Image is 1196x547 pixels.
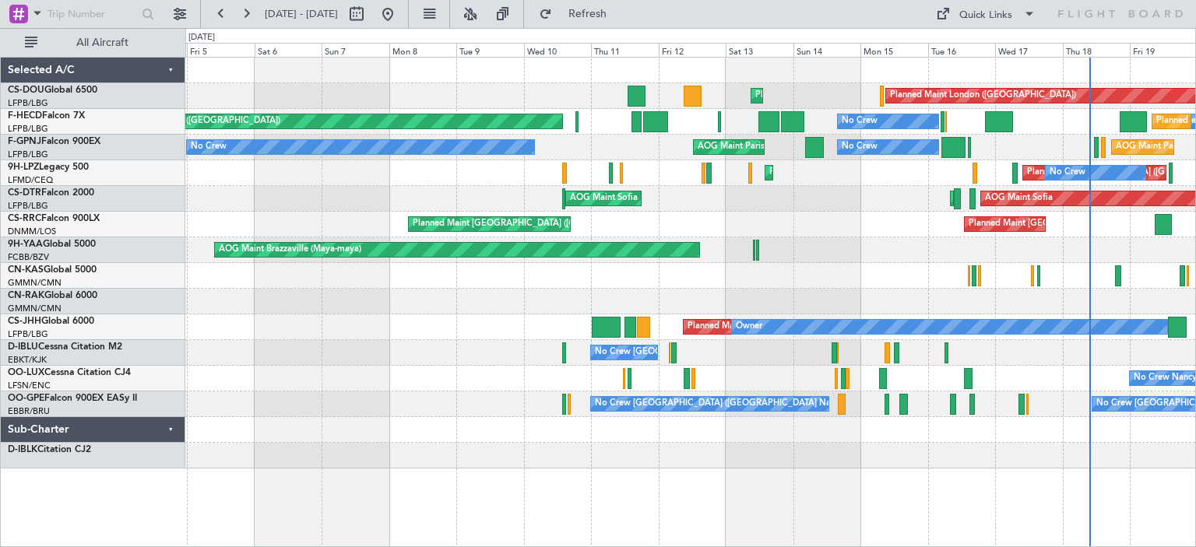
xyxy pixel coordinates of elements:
[688,315,933,338] div: Planned Maint [GEOGRAPHIC_DATA] ([GEOGRAPHIC_DATA])
[8,317,94,326] a: CS-JHHGlobal 6000
[1063,43,1131,57] div: Thu 18
[188,31,215,44] div: [DATE]
[8,111,85,121] a: F-HECDFalcon 7X
[928,43,996,57] div: Tue 16
[17,30,169,55] button: All Aircraft
[47,2,137,26] input: Trip Number
[591,43,659,57] div: Thu 11
[8,328,48,340] a: LFPB/LBG
[860,43,928,57] div: Mon 15
[8,137,100,146] a: F-GPNJFalcon 900EX
[8,200,48,212] a: LFPB/LBG
[595,341,856,364] div: No Crew [GEOGRAPHIC_DATA] ([GEOGRAPHIC_DATA] National)
[8,149,48,160] a: LFPB/LBG
[595,392,856,416] div: No Crew [GEOGRAPHIC_DATA] ([GEOGRAPHIC_DATA] National)
[736,315,762,338] div: Owner
[8,317,41,326] span: CS-JHH
[8,265,97,275] a: CN-KASGlobal 5000
[659,43,726,57] div: Fri 12
[8,240,96,249] a: 9H-YAAGlobal 5000
[187,43,255,57] div: Fri 5
[8,123,48,135] a: LFPB/LBG
[555,9,621,19] span: Refresh
[532,2,625,26] button: Refresh
[8,86,44,95] span: CS-DOU
[890,84,1076,107] div: Planned Maint London ([GEOGRAPHIC_DATA])
[8,394,137,403] a: OO-GPEFalcon 900EX EASy II
[8,214,41,223] span: CS-RRC
[8,86,97,95] a: CS-DOUGlobal 6500
[8,97,48,109] a: LFPB/LBG
[8,368,131,377] a: OO-LUXCessna Citation CJ4
[191,135,227,159] div: No Crew
[793,43,861,57] div: Sun 14
[8,188,94,198] a: CS-DTRFalcon 2000
[995,43,1063,57] div: Wed 17
[255,43,322,57] div: Sat 6
[8,265,44,275] span: CN-KAS
[8,342,38,352] span: D-IBLU
[8,354,47,366] a: EBKT/KJK
[698,135,861,159] div: AOG Maint Paris ([GEOGRAPHIC_DATA])
[456,43,524,57] div: Tue 9
[842,135,878,159] div: No Crew
[8,226,56,237] a: DNMM/LOS
[8,380,51,391] a: LFSN/ENC
[40,37,164,48] span: All Aircraft
[8,174,53,186] a: LFMD/CEQ
[389,43,457,57] div: Mon 8
[322,43,389,57] div: Sun 7
[1050,161,1085,184] div: No Crew
[8,291,44,300] span: CN-RAK
[8,368,44,377] span: OO-LUX
[8,342,122,352] a: D-IBLUCessna Citation M2
[8,214,100,223] a: CS-RRCFalcon 900LX
[8,303,62,314] a: GMMN/CMN
[842,110,878,133] div: No Crew
[8,394,44,403] span: OO-GPE
[8,277,62,289] a: GMMN/CMN
[726,43,793,57] div: Sat 13
[8,137,41,146] span: F-GPNJ
[8,188,41,198] span: CS-DTR
[524,43,592,57] div: Wed 10
[265,7,338,21] span: [DATE] - [DATE]
[8,445,37,454] span: D-IBLK
[8,163,89,172] a: 9H-LPZLegacy 500
[8,163,39,172] span: 9H-LPZ
[8,291,97,300] a: CN-RAKGlobal 6000
[8,111,42,121] span: F-HECD
[928,2,1043,26] button: Quick Links
[413,212,658,236] div: Planned Maint [GEOGRAPHIC_DATA] ([GEOGRAPHIC_DATA])
[8,405,50,417] a: EBBR/BRU
[755,84,1001,107] div: Planned Maint [GEOGRAPHIC_DATA] ([GEOGRAPHIC_DATA])
[8,251,49,263] a: FCBB/BZV
[959,8,1012,23] div: Quick Links
[985,187,1053,210] div: AOG Maint Sofia
[570,187,638,210] div: AOG Maint Sofia
[8,445,91,454] a: D-IBLKCitation CJ2
[219,238,361,261] div: AOG Maint Brazzaville (Maya-maya)
[769,161,954,184] div: Planned Maint Cannes ([GEOGRAPHIC_DATA])
[8,240,43,249] span: 9H-YAA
